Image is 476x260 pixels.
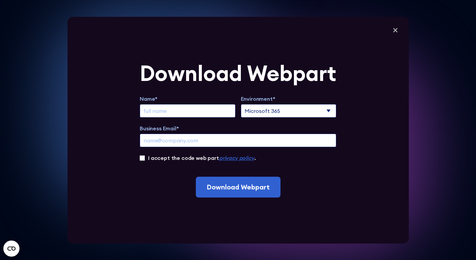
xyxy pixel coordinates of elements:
input: Download Webpart [196,177,280,198]
input: full name [140,104,235,118]
input: name@company.com [140,134,336,147]
div: Download Webpart [140,62,336,84]
iframe: Chat Widget [355,182,476,260]
a: privacy policy [219,155,254,161]
label: Environment* [241,95,337,103]
label: I accept the code web part . [148,154,256,162]
label: Name* [140,95,235,103]
form: Extend Trial [140,62,336,198]
button: Open CMP widget [3,241,19,257]
label: Business Email* [140,124,336,132]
